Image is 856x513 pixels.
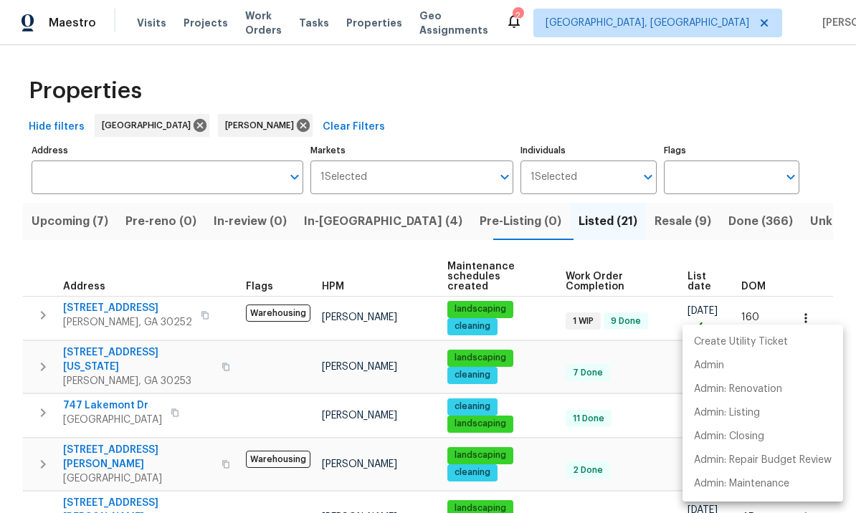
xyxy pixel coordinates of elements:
p: Admin: Closing [694,429,764,444]
p: Admin [694,358,724,373]
p: Admin: Renovation [694,382,782,397]
p: Create Utility Ticket [694,335,788,350]
p: Admin: Repair Budget Review [694,453,832,468]
p: Admin: Maintenance [694,476,789,492]
p: Admin: Listing [694,406,760,421]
